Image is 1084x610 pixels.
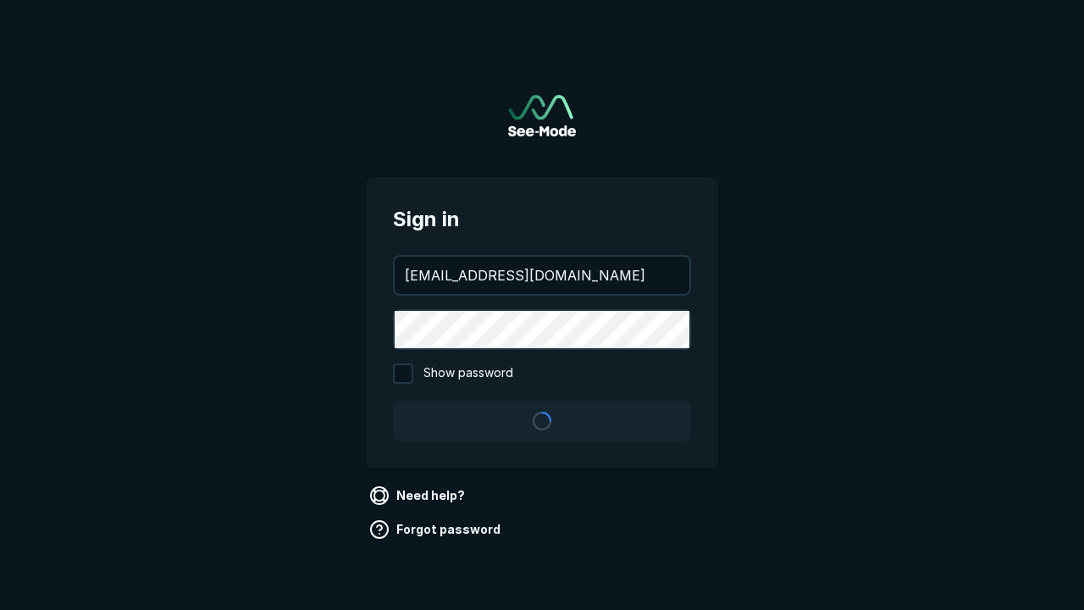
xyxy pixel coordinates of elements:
a: Go to sign in [508,95,576,136]
a: Forgot password [366,516,507,543]
input: your@email.com [395,257,689,294]
img: See-Mode Logo [508,95,576,136]
span: Show password [423,363,513,384]
span: Sign in [393,204,691,235]
a: Need help? [366,482,472,509]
